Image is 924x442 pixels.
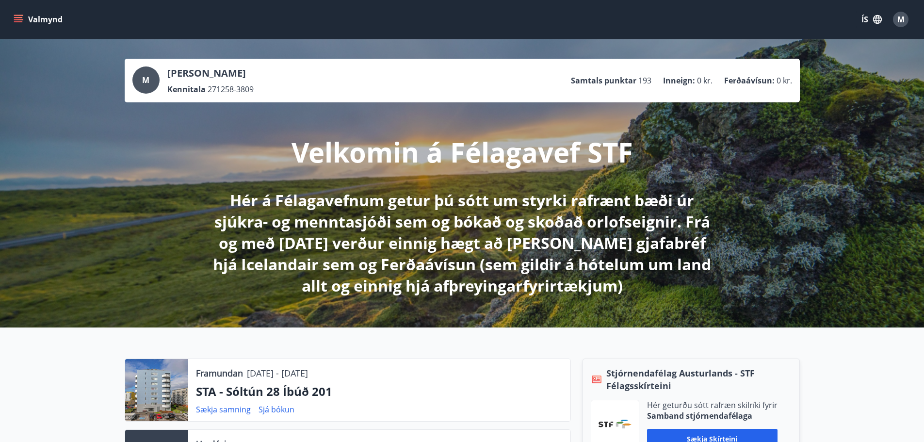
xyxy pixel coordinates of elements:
p: Samband stjórnendafélaga [647,410,778,421]
p: Hér á Félagavefnum getur þú sótt um styrki rafrænt bæði úr sjúkra- og menntasjóði sem og bókað og... [206,190,718,296]
p: [PERSON_NAME] [167,66,254,80]
p: Ferðaávísun : [724,75,775,86]
span: 0 kr. [777,75,792,86]
span: M [142,75,149,85]
button: M [889,8,912,31]
p: Framundan [196,367,243,379]
p: Inneign : [663,75,695,86]
p: STA - Sóltún 28 Íbúð 201 [196,383,563,400]
p: Hér geturðu sótt rafræn skilríki fyrir [647,400,778,410]
img: vjCaq2fThgY3EUYqSgpjEiBg6WP39ov69hlhuPVN.png [599,420,632,428]
span: 271258-3809 [208,84,254,95]
button: ÍS [856,11,887,28]
button: menu [12,11,66,28]
span: Stjórnendafélag Austurlands - STF Félagsskírteini [606,367,792,392]
a: Sjá bókun [259,404,294,415]
span: 193 [638,75,651,86]
p: Velkomin á Félagavef STF [292,133,633,170]
p: Kennitala [167,84,206,95]
span: M [897,14,905,25]
p: Samtals punktar [571,75,636,86]
a: Sækja samning [196,404,251,415]
span: 0 kr. [697,75,713,86]
p: [DATE] - [DATE] [247,367,308,379]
